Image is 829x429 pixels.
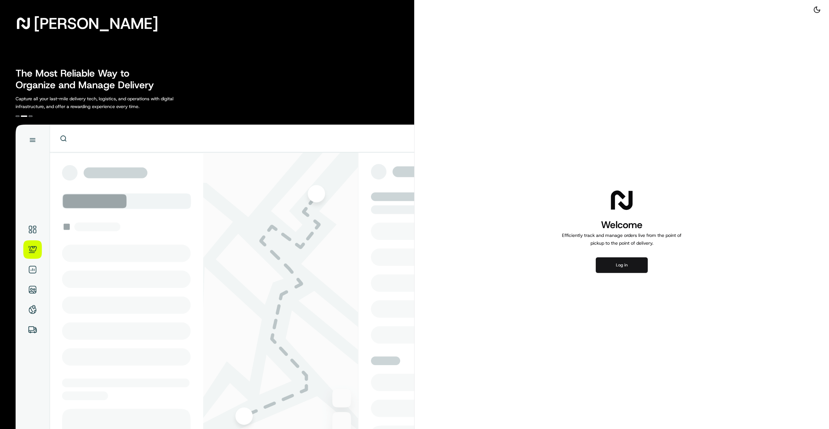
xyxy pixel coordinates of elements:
button: Log in [596,257,648,273]
h1: Welcome [559,218,684,231]
p: Efficiently track and manage orders live from the point of pickup to the point of delivery. [559,231,684,247]
p: Capture all your last-mile delivery tech, logistics, and operations with digital infrastructure, ... [16,95,203,110]
h2: The Most Reliable Way to Organize and Manage Delivery [16,67,161,91]
span: [PERSON_NAME] [34,17,158,30]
